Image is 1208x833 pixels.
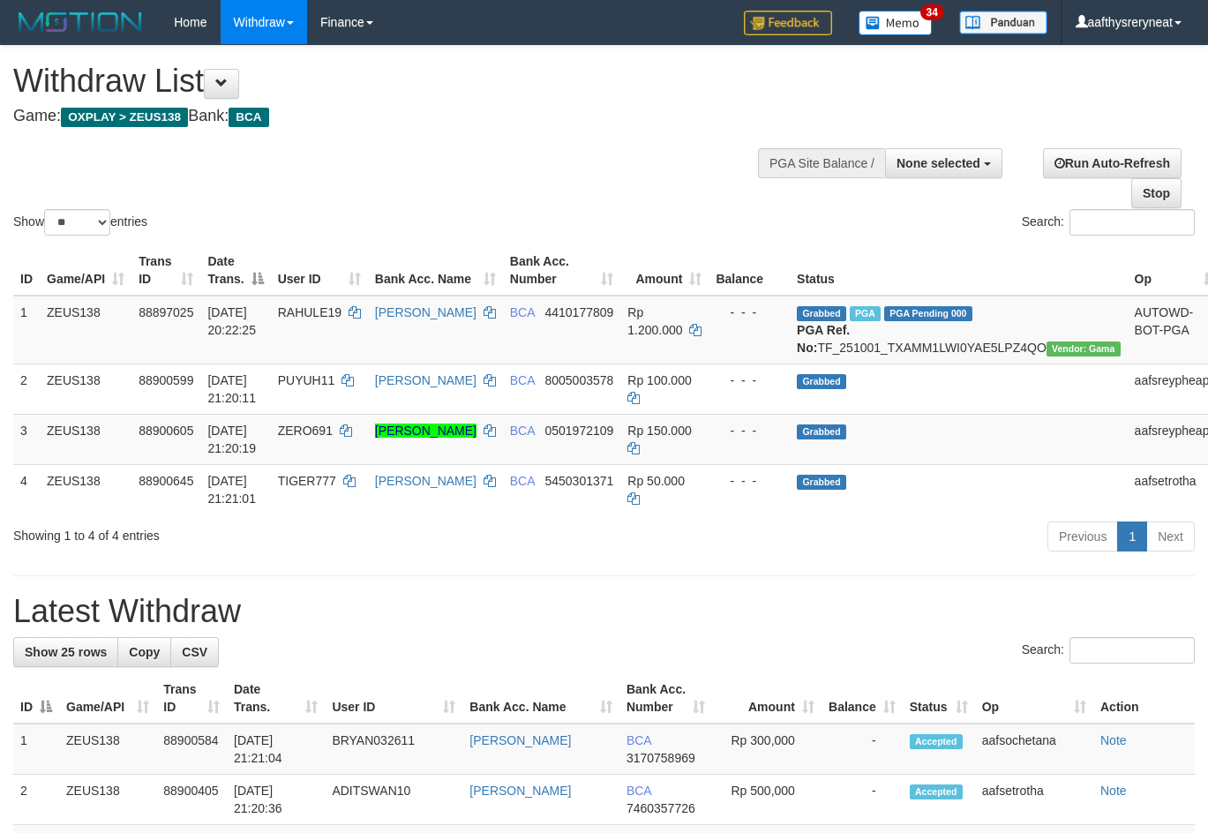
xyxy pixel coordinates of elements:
[797,306,846,321] span: Grabbed
[1047,522,1118,552] a: Previous
[822,724,903,775] td: -
[1146,522,1195,552] a: Next
[139,373,193,387] span: 88900599
[278,305,341,319] span: RAHULE19
[156,775,227,825] td: 88900405
[903,673,975,724] th: Status: activate to sort column ascending
[156,724,227,775] td: 88900584
[627,305,682,337] span: Rp 1.200.000
[375,474,476,488] a: [PERSON_NAME]
[1131,178,1182,208] a: Stop
[627,801,695,815] span: Copy 7460357726 to clipboard
[910,734,963,749] span: Accepted
[850,306,881,321] span: Marked by aafnoeunsreypich
[13,775,59,825] td: 2
[13,245,40,296] th: ID
[40,364,131,414] td: ZEUS138
[910,784,963,799] span: Accepted
[510,305,535,319] span: BCA
[13,464,40,514] td: 4
[790,296,1128,364] td: TF_251001_TXAMM1LWI0YAE5LPZ4QO
[59,673,156,724] th: Game/API: activate to sort column ascending
[25,645,107,659] span: Show 25 rows
[1043,148,1182,178] a: Run Auto-Refresh
[797,424,846,439] span: Grabbed
[627,733,651,747] span: BCA
[758,148,885,178] div: PGA Site Balance /
[627,784,651,798] span: BCA
[1022,209,1195,236] label: Search:
[117,637,171,667] a: Copy
[13,724,59,775] td: 1
[1047,341,1121,356] span: Vendor URL: https://trx31.1velocity.biz
[510,474,535,488] span: BCA
[278,474,336,488] span: TIGER777
[744,11,832,35] img: Feedback.jpg
[59,724,156,775] td: ZEUS138
[627,373,691,387] span: Rp 100.000
[139,424,193,438] span: 88900605
[544,474,613,488] span: Copy 5450301371 to clipboard
[375,305,476,319] a: [PERSON_NAME]
[975,673,1093,724] th: Op: activate to sort column ascending
[1022,637,1195,664] label: Search:
[40,296,131,364] td: ZEUS138
[170,637,219,667] a: CSV
[959,11,1047,34] img: panduan.png
[13,209,147,236] label: Show entries
[469,733,571,747] a: [PERSON_NAME]
[712,673,822,724] th: Amount: activate to sort column ascending
[13,9,147,35] img: MOTION_logo.png
[61,108,188,127] span: OXPLAY > ZEUS138
[59,775,156,825] td: ZEUS138
[207,373,256,405] span: [DATE] 21:20:11
[227,673,325,724] th: Date Trans.: activate to sort column ascending
[207,474,256,506] span: [DATE] 21:21:01
[13,364,40,414] td: 2
[13,108,788,125] h4: Game: Bank:
[1069,209,1195,236] input: Search:
[207,305,256,337] span: [DATE] 20:22:25
[627,474,685,488] span: Rp 50.000
[716,472,783,490] div: - - -
[13,414,40,464] td: 3
[13,637,118,667] a: Show 25 rows
[40,245,131,296] th: Game/API: activate to sort column ascending
[975,775,1093,825] td: aafsetrotha
[139,474,193,488] span: 88900645
[325,775,462,825] td: ADITSWAN10
[712,724,822,775] td: Rp 300,000
[227,724,325,775] td: [DATE] 21:21:04
[1069,637,1195,664] input: Search:
[182,645,207,659] span: CSV
[229,108,268,127] span: BCA
[920,4,944,20] span: 34
[13,594,1195,629] h1: Latest Withdraw
[619,673,712,724] th: Bank Acc. Number: activate to sort column ascending
[13,296,40,364] td: 1
[716,304,783,321] div: - - -
[129,645,160,659] span: Copy
[716,371,783,389] div: - - -
[884,306,972,321] span: PGA Pending
[897,156,980,170] span: None selected
[1093,673,1195,724] th: Action
[544,424,613,438] span: Copy 0501972109 to clipboard
[13,673,59,724] th: ID: activate to sort column descending
[469,784,571,798] a: [PERSON_NAME]
[859,11,933,35] img: Button%20Memo.svg
[325,673,462,724] th: User ID: activate to sort column ascending
[139,305,193,319] span: 88897025
[40,414,131,464] td: ZEUS138
[790,245,1128,296] th: Status
[627,424,691,438] span: Rp 150.000
[885,148,1002,178] button: None selected
[227,775,325,825] td: [DATE] 21:20:36
[40,464,131,514] td: ZEUS138
[1100,733,1127,747] a: Note
[207,424,256,455] span: [DATE] 21:20:19
[620,245,709,296] th: Amount: activate to sort column ascending
[278,424,333,438] span: ZERO691
[1100,784,1127,798] a: Note
[822,775,903,825] td: -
